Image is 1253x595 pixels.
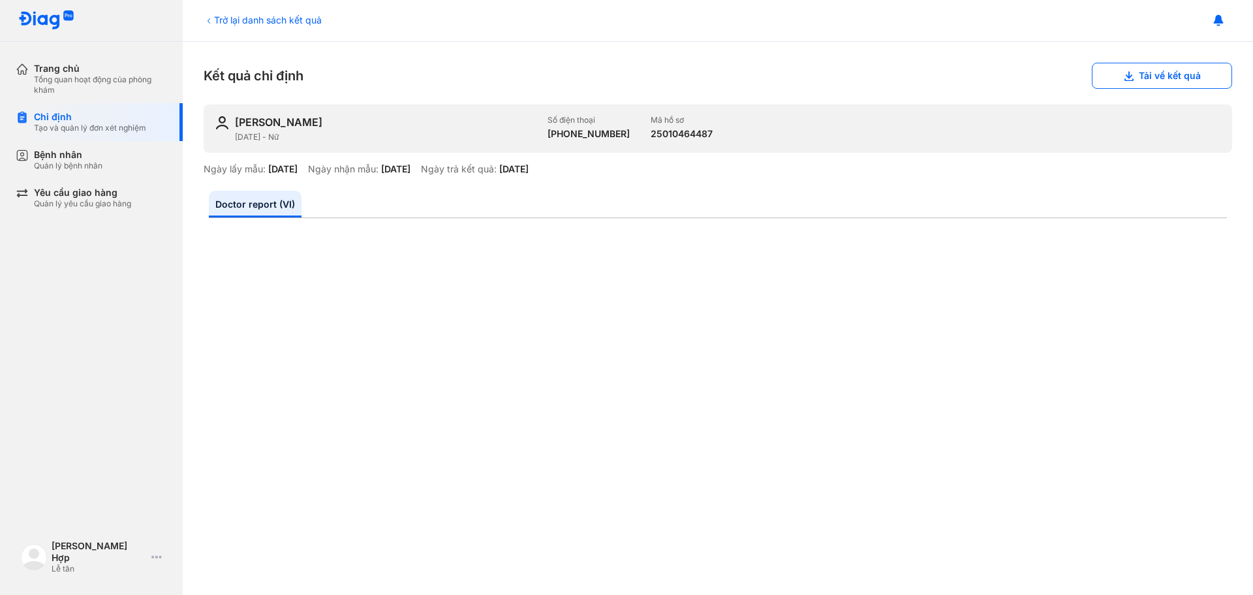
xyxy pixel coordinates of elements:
button: Tải về kết quả [1092,63,1232,89]
img: logo [18,10,74,31]
div: Quản lý bệnh nhân [34,161,102,171]
div: [DATE] [499,163,529,175]
div: Mã hồ sơ [651,115,713,125]
img: user-icon [214,115,230,131]
div: [DATE] [268,163,298,175]
div: Ngày trả kết quả: [421,163,497,175]
div: Tạo và quản lý đơn xét nghiệm [34,123,146,133]
div: Trang chủ [34,63,167,74]
div: Số điện thoại [548,115,630,125]
div: [PHONE_NUMBER] [548,128,630,140]
div: Lễ tân [52,564,146,574]
div: Bệnh nhân [34,149,102,161]
div: 25010464487 [651,128,713,140]
div: [DATE] [381,163,410,175]
div: Chỉ định [34,111,146,123]
div: Kết quả chỉ định [204,63,1232,89]
div: Tổng quan hoạt động của phòng khám [34,74,167,95]
div: [PERSON_NAME] Hợp [52,540,146,564]
div: Ngày nhận mẫu: [308,163,379,175]
div: Trở lại danh sách kết quả [204,13,322,27]
div: [PERSON_NAME] [235,115,322,129]
a: Doctor report (VI) [209,191,302,217]
div: Quản lý yêu cầu giao hàng [34,199,131,209]
div: Ngày lấy mẫu: [204,163,266,175]
img: logo [21,544,47,570]
div: Yêu cầu giao hàng [34,187,131,199]
div: [DATE] - Nữ [235,132,537,142]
